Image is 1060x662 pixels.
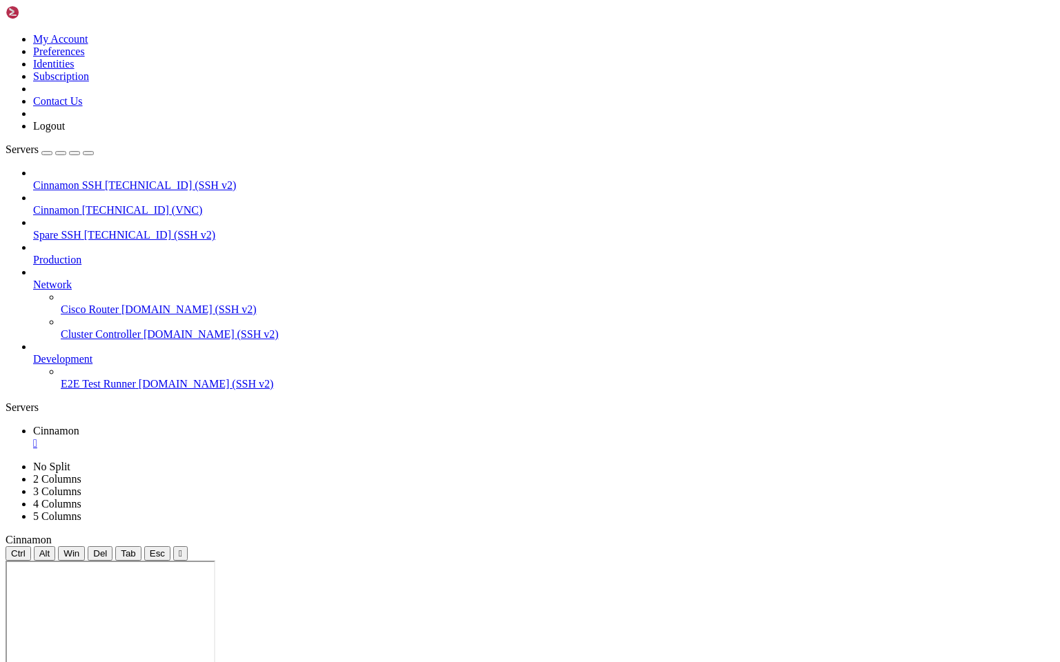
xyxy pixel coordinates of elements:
[173,546,188,561] button: 
[63,548,79,559] span: Win
[58,546,85,561] button: Win
[84,229,215,241] span: [TECHNICAL_ID] (SSH v2)
[33,33,88,45] a: My Account
[88,546,112,561] button: Del
[33,425,79,437] span: Cinnamon
[33,179,1054,192] a: Cinnamon SSH [TECHNICAL_ID] (SSH v2)
[61,378,136,390] span: E2E Test Runner
[6,401,1054,414] div: Servers
[33,353,1054,365] a: Development
[6,143,94,155] a: Servers
[33,179,102,191] span: Cinnamon SSH
[61,316,1054,341] li: Cluster Controller [DOMAIN_NAME] (SSH v2)
[6,143,39,155] span: Servers
[34,546,56,561] button: Alt
[33,498,81,510] a: 4 Columns
[33,229,1054,241] a: Spare SSH [TECHNICAL_ID] (SSH v2)
[33,95,83,107] a: Contact Us
[33,217,1054,241] li: Spare SSH [TECHNICAL_ID] (SSH v2)
[33,120,65,132] a: Logout
[33,192,1054,217] li: Cinnamon [TECHNICAL_ID] (VNC)
[33,353,92,365] span: Development
[33,266,1054,341] li: Network
[33,229,81,241] span: Spare SSH
[33,485,81,497] a: 3 Columns
[93,548,107,559] span: Del
[121,548,136,559] span: Tab
[33,473,81,485] a: 2 Columns
[33,46,85,57] a: Preferences
[33,204,79,216] span: Cinnamon
[33,58,75,70] a: Identities
[33,437,1054,450] a: 
[33,167,1054,192] li: Cinnamon SSH [TECHNICAL_ID] (SSH v2)
[61,378,1054,390] a: E2E Test Runner [DOMAIN_NAME] (SSH v2)
[179,548,182,559] div: 
[115,546,141,561] button: Tab
[121,303,257,315] span: [DOMAIN_NAME] (SSH v2)
[61,328,141,340] span: Cluster Controller
[33,254,81,265] span: Production
[11,548,26,559] span: Ctrl
[6,6,85,19] img: Shellngn
[139,378,274,390] span: [DOMAIN_NAME] (SSH v2)
[61,365,1054,390] li: E2E Test Runner [DOMAIN_NAME] (SSH v2)
[150,548,165,559] span: Esc
[33,341,1054,390] li: Development
[33,241,1054,266] li: Production
[33,279,72,290] span: Network
[61,303,119,315] span: Cisco Router
[33,425,1054,450] a: Cinnamon
[6,546,31,561] button: Ctrl
[39,548,50,559] span: Alt
[6,534,52,545] span: Cinnamon
[61,328,1054,341] a: Cluster Controller [DOMAIN_NAME] (SSH v2)
[82,204,203,216] span: [TECHNICAL_ID] (VNC)
[144,546,170,561] button: Esc
[33,70,89,82] a: Subscription
[105,179,236,191] span: [TECHNICAL_ID] (SSH v2)
[33,279,1054,291] a: Network
[33,204,1054,217] a: Cinnamon [TECHNICAL_ID] (VNC)
[61,291,1054,316] li: Cisco Router [DOMAIN_NAME] (SSH v2)
[144,328,279,340] span: [DOMAIN_NAME] (SSH v2)
[33,461,70,472] a: No Split
[33,254,1054,266] a: Production
[33,510,81,522] a: 5 Columns
[61,303,1054,316] a: Cisco Router [DOMAIN_NAME] (SSH v2)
